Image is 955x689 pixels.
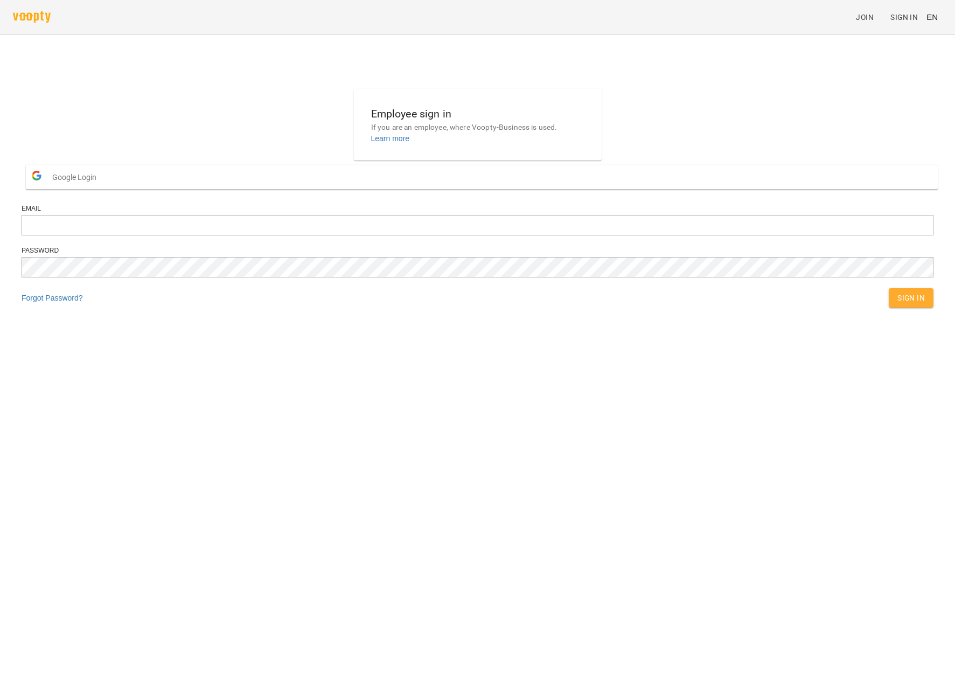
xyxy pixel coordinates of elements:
img: voopty.png [13,11,51,23]
a: Join [852,8,886,27]
button: EN [922,7,942,27]
div: Email [22,204,933,213]
a: Sign In [886,8,922,27]
button: Employee sign inIf you are an employee, where Voopty-Business is used.Learn more [363,97,593,152]
span: Sign In [890,11,918,24]
span: EN [926,11,938,23]
span: Sign In [897,291,925,304]
span: Google Login [52,166,102,188]
div: Password [22,246,933,255]
button: Google Login [26,165,938,189]
button: Sign In [889,288,933,308]
span: Join [856,11,874,24]
p: If you are an employee, where Voopty-Business is used. [371,122,584,133]
h6: Employee sign in [371,106,584,122]
a: Forgot Password? [22,294,83,302]
a: Learn more [371,134,410,143]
